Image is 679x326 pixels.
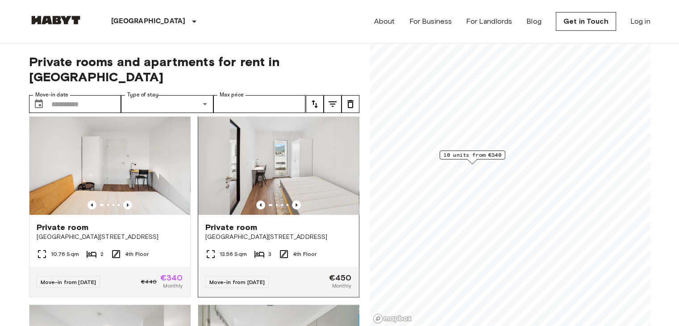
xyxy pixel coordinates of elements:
[163,282,183,290] span: Monthly
[329,274,352,282] span: €450
[127,91,158,99] label: Type of stay
[220,91,244,99] label: Max price
[29,107,191,297] a: Marketing picture of unit AT-21-001-071-02Previous imagePrevious imagePrivate room[GEOGRAPHIC_DAT...
[526,16,542,27] a: Blog
[198,107,359,297] a: Marketing picture of unit AT-21-001-075-03Previous imagePrevious imagePrivate room[GEOGRAPHIC_DAT...
[443,151,501,159] span: 10 units from €340
[205,222,258,233] span: Private room
[87,201,96,209] button: Previous image
[374,16,395,27] a: About
[292,201,301,209] button: Previous image
[630,16,650,27] a: Log in
[373,313,412,324] a: Mapbox logo
[409,16,452,27] a: For Business
[100,250,104,258] span: 2
[466,16,512,27] a: For Landlords
[556,12,616,31] a: Get in Touch
[41,279,96,285] span: Move-in from [DATE]
[29,108,190,215] img: Marketing picture of unit AT-21-001-071-02
[220,250,247,258] span: 13.56 Sqm
[306,95,324,113] button: tune
[111,16,186,27] p: [GEOGRAPHIC_DATA]
[324,95,342,113] button: tune
[256,201,265,209] button: Previous image
[209,279,265,285] span: Move-in from [DATE]
[205,233,352,242] span: [GEOGRAPHIC_DATA][STREET_ADDRESS]
[141,278,157,286] span: €440
[342,95,359,113] button: tune
[268,250,271,258] span: 3
[123,201,132,209] button: Previous image
[29,16,83,25] img: Habyt
[35,91,68,99] label: Move-in date
[332,282,351,290] span: Monthly
[160,274,183,282] span: €340
[198,108,359,215] img: Marketing picture of unit AT-21-001-075-03
[439,150,505,164] div: Map marker
[30,95,48,113] button: Choose date
[37,222,89,233] span: Private room
[51,250,79,258] span: 10.76 Sqm
[37,233,183,242] span: [GEOGRAPHIC_DATA][STREET_ADDRESS]
[293,250,317,258] span: 4th Floor
[125,250,149,258] span: 4th Floor
[29,54,359,84] span: Private rooms and apartments for rent in [GEOGRAPHIC_DATA]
